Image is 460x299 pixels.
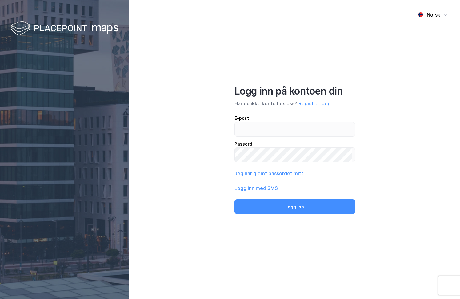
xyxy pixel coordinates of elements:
[427,11,440,18] div: Norsk
[234,85,355,97] div: Logg inn på kontoen din
[234,115,355,122] div: E-post
[234,184,278,192] button: Logg inn med SMS
[234,140,355,148] div: Passord
[234,100,355,107] div: Har du ikke konto hos oss?
[234,170,303,177] button: Jeg har glemt passordet mitt
[11,20,118,38] img: logo-white.f07954bde2210d2a523dddb988cd2aa7.svg
[298,100,331,107] button: Registrer deg
[234,199,355,214] button: Logg inn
